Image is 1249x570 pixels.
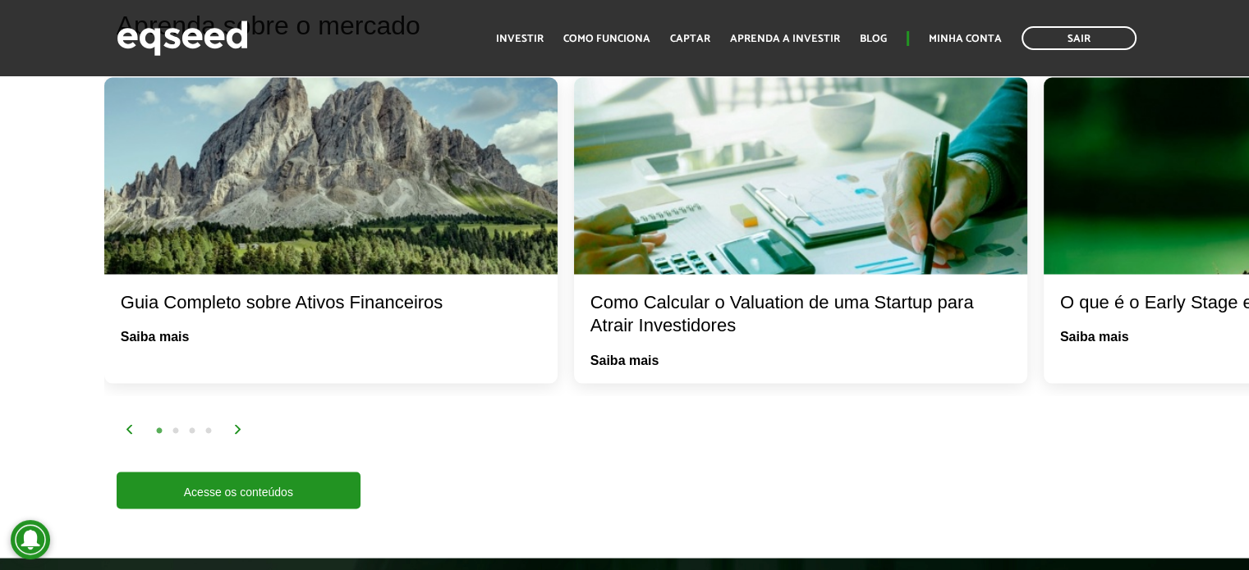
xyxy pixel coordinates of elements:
[125,424,135,434] img: arrow%20left.svg
[590,290,1011,337] div: Como Calcular o Valuation de uma Startup para Atrair Investidores
[860,34,887,44] a: Blog
[200,422,217,439] button: 4 of 2
[233,424,243,434] img: arrow%20right.svg
[730,34,840,44] a: Aprenda a investir
[168,422,184,439] button: 2 of 2
[1022,26,1136,50] a: Sair
[670,34,710,44] a: Captar
[1060,330,1129,343] a: Saiba mais
[151,422,168,439] button: 1 of 2
[496,34,544,44] a: Investir
[563,34,650,44] a: Como funciona
[117,472,360,508] a: Acesse os conteúdos
[184,422,200,439] button: 3 of 2
[117,16,248,60] img: EqSeed
[929,34,1002,44] a: Minha conta
[121,330,190,343] a: Saiba mais
[590,353,659,367] a: Saiba mais
[121,290,541,314] div: Guia Completo sobre Ativos Financeiros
